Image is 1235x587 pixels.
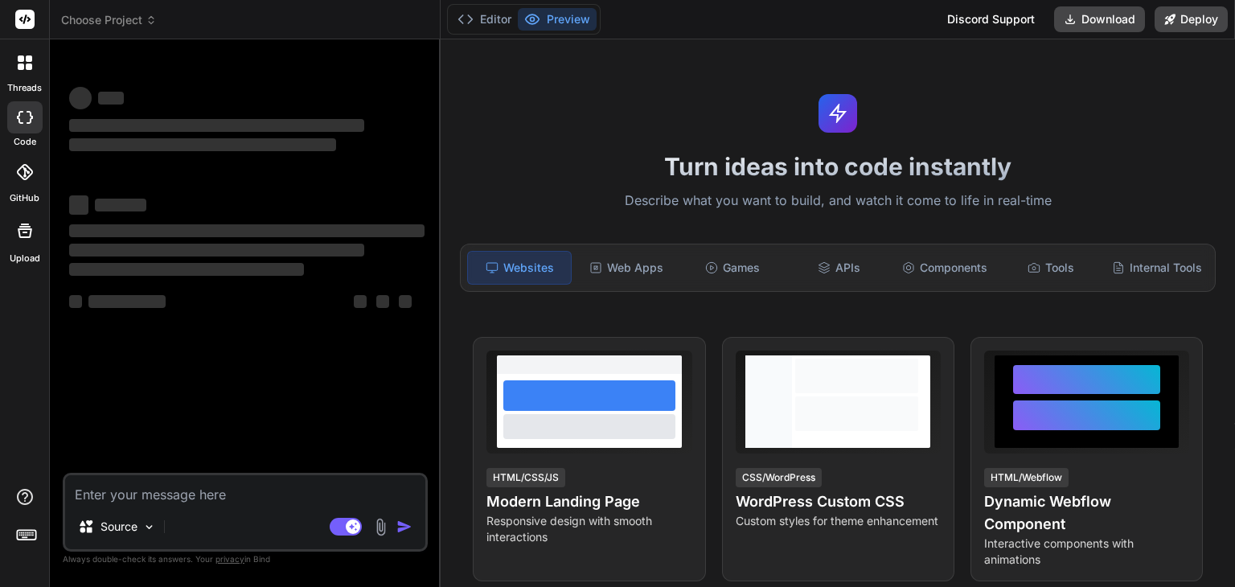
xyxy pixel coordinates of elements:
p: Source [101,519,137,535]
div: HTML/Webflow [984,468,1069,487]
button: Preview [518,8,597,31]
span: ‌ [376,295,389,308]
h4: Modern Landing Page [486,491,691,513]
span: ‌ [354,295,367,308]
div: HTML/CSS/JS [486,468,565,487]
div: Discord Support [938,6,1044,32]
button: Download [1054,6,1145,32]
span: privacy [215,554,244,564]
button: Editor [451,8,518,31]
span: ‌ [69,87,92,109]
label: threads [7,81,42,95]
p: Always double-check its answers. Your in Bind [63,552,428,567]
div: Web Apps [575,251,678,285]
img: icon [396,519,412,535]
span: ‌ [69,119,364,132]
span: ‌ [69,295,82,308]
span: ‌ [98,92,124,105]
p: Interactive components with animations [984,536,1189,568]
p: Responsive design with smooth interactions [486,513,691,545]
label: code [14,135,36,149]
div: CSS/WordPress [736,468,822,487]
label: GitHub [10,191,39,205]
img: Pick Models [142,520,156,534]
span: ‌ [69,244,364,257]
img: attachment [371,518,390,536]
p: Describe what you want to build, and watch it come to life in real-time [450,191,1225,211]
p: Custom styles for theme enhancement [736,513,941,529]
span: ‌ [88,295,166,308]
span: ‌ [69,224,425,237]
span: ‌ [69,263,304,276]
span: ‌ [399,295,412,308]
button: Deploy [1155,6,1228,32]
h1: Turn ideas into code instantly [450,152,1225,181]
h4: WordPress Custom CSS [736,491,941,513]
div: Tools [999,251,1102,285]
div: APIs [787,251,890,285]
div: Games [681,251,784,285]
span: ‌ [95,199,146,211]
div: Internal Tools [1106,251,1208,285]
h4: Dynamic Webflow Component [984,491,1189,536]
span: ‌ [69,138,336,151]
span: Choose Project [61,12,157,28]
span: ‌ [69,195,88,215]
div: Websites [467,251,572,285]
label: Upload [10,252,40,265]
div: Components [893,251,996,285]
